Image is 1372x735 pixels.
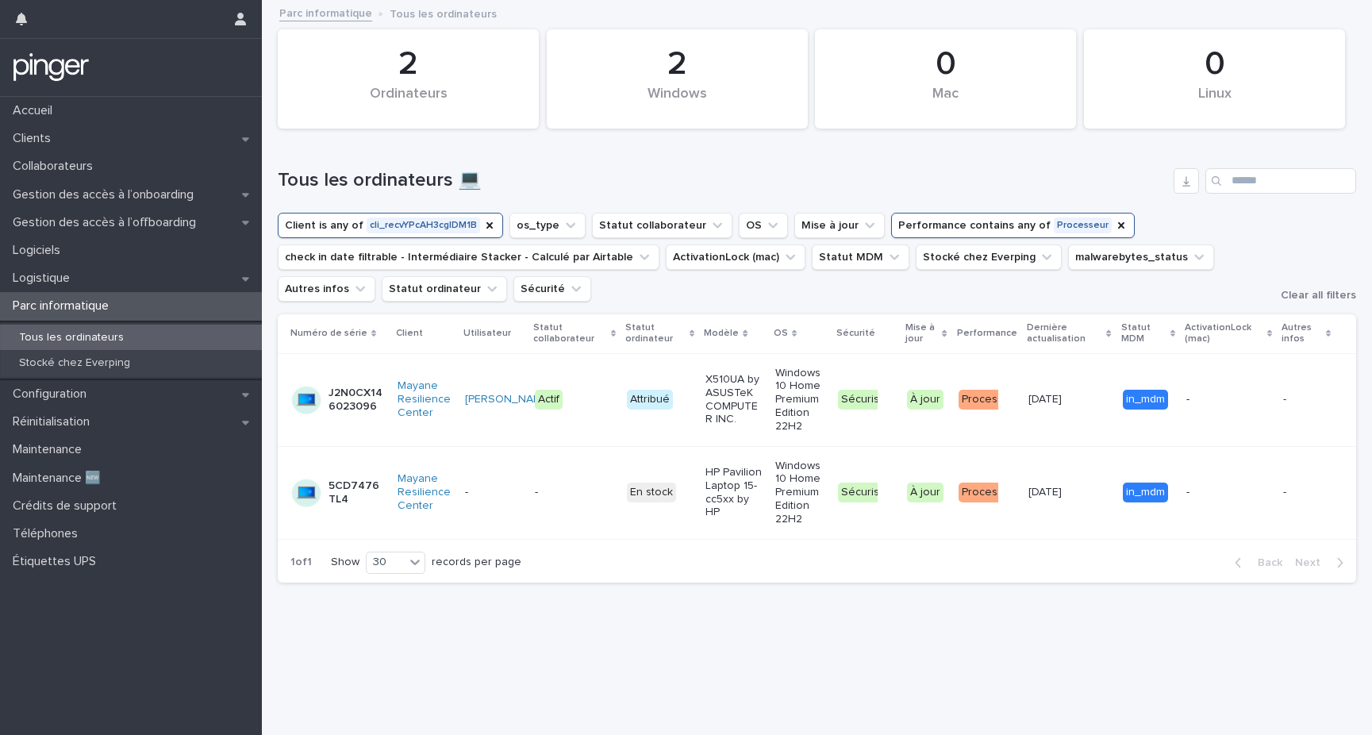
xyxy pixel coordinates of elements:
[6,356,143,370] p: Stocké chez Everping
[1186,393,1243,406] p: -
[278,213,503,238] button: Client
[838,483,904,502] div: Sécurisé ⓘ
[1205,168,1356,194] input: Search
[6,159,106,174] p: Collaborateurs
[329,387,385,414] p: J2N0CX146023096
[513,276,591,302] button: Sécurité
[1283,486,1331,499] p: -
[396,325,423,342] p: Client
[1282,319,1322,348] p: Autres infos
[1268,290,1356,301] button: Clear all filters
[398,379,452,419] a: Mayane Resilience Center
[705,373,762,426] p: X510UA by ASUSTeK COMPUTER INC.
[6,271,83,286] p: Logistique
[6,243,73,258] p: Logiciels
[794,213,885,238] button: Mise à jour
[625,319,686,348] p: Statut ordinateur
[6,187,206,202] p: Gestion des accès à l’onboarding
[907,390,943,410] div: À jour
[331,556,359,569] p: Show
[1281,290,1356,301] span: Clear all filters
[463,325,511,342] p: Utilisateur
[290,325,367,342] p: Numéro de série
[739,213,788,238] button: OS
[627,483,676,502] div: En stock
[574,44,781,84] div: 2
[1027,319,1103,348] p: Dernière actualisation
[533,319,607,348] p: Statut collaborateur
[592,213,732,238] button: Statut collaborateur
[1186,486,1243,499] p: -
[704,325,739,342] p: Modèle
[278,446,1356,539] tr: 5CD7476TL4Mayane Resilience Center --En stockHP Pavilion Laptop 15-cc5xx by HPWindows 10 Home Pre...
[6,554,109,569] p: Étiquettes UPS
[1248,557,1282,568] span: Back
[432,556,521,569] p: records per page
[775,367,825,433] p: Windows 10 Home Premium Edition 22H2
[278,169,1167,192] h1: Tous les ordinateurs 💻
[812,244,909,270] button: Statut MDM
[1111,86,1318,119] div: Linux
[6,298,121,314] p: Parc informatique
[305,44,512,84] div: 2
[627,390,673,410] div: Attribué
[836,325,875,342] p: Sécurité
[278,244,659,270] button: check in date filtrable - Intermédiaire Stacker - Calculé par Airtable
[1283,393,1331,406] p: -
[6,498,129,514] p: Crédits de support
[278,353,1356,446] tr: J2N0CX146023096Mayane Resilience Center [PERSON_NAME] ActifAttribuéX510UA by ASUSTeK COMPUTER INC...
[1123,483,1168,502] div: in_mdm
[6,526,90,541] p: Téléphones
[574,86,781,119] div: Windows
[959,390,1024,410] div: Processeur
[1185,319,1262,348] p: ActivationLock (mac)
[278,276,375,302] button: Autres infos
[1295,557,1330,568] span: Next
[535,486,591,499] p: -
[6,103,65,118] p: Accueil
[382,276,507,302] button: Statut ordinateur
[1222,556,1289,570] button: Back
[509,213,586,238] button: os_type
[959,483,1024,502] div: Processeur
[6,215,209,230] p: Gestion des accès à l’offboarding
[390,4,497,21] p: Tous les ordinateurs
[465,393,551,406] a: [PERSON_NAME]
[1121,319,1167,348] p: Statut MDM
[6,387,99,402] p: Configuration
[891,213,1135,238] button: Performance
[957,325,1017,342] p: Performance
[916,244,1062,270] button: Stocké chez Everping
[905,319,938,348] p: Mise à jour
[6,414,102,429] p: Réinitialisation
[398,472,452,512] a: Mayane Resilience Center
[907,483,943,502] div: À jour
[666,244,805,270] button: ActivationLock (mac)
[13,52,90,83] img: mTgBEunGTSyRkCgitkcU
[774,325,788,342] p: OS
[775,460,825,526] p: Windows 10 Home Premium Edition 22H2
[838,390,904,410] div: Sécurisé ⓘ
[465,486,521,499] p: -
[279,3,372,21] a: Parc informatique
[705,466,762,519] p: HP Pavilion Laptop 15-cc5xx by HP
[1068,244,1214,270] button: malwarebytes_status
[278,543,325,582] p: 1 of 1
[6,442,94,457] p: Maintenance
[305,86,512,119] div: Ordinateurs
[1111,44,1318,84] div: 0
[535,390,563,410] div: Actif
[1028,483,1065,499] p: [DATE]
[329,479,385,506] p: 5CD7476TL4
[6,471,113,486] p: Maintenance 🆕
[1289,556,1356,570] button: Next
[1028,390,1065,406] p: [DATE]
[6,131,63,146] p: Clients
[6,331,136,344] p: Tous les ordinateurs
[367,554,405,571] div: 30
[842,86,1049,119] div: Mac
[842,44,1049,84] div: 0
[1123,390,1168,410] div: in_mdm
